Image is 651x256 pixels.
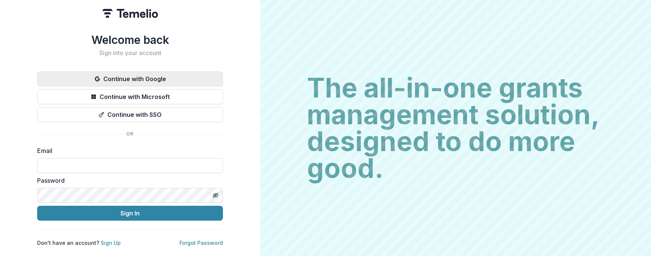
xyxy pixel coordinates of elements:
[37,71,223,86] button: Continue with Google
[37,49,223,57] h2: Sign into your account
[37,89,223,104] button: Continue with Microsoft
[37,239,121,247] p: Don't have an account?
[101,240,121,246] a: Sign Up
[179,240,223,246] a: Forgot Password
[37,206,223,221] button: Sign In
[210,189,221,201] button: Toggle password visibility
[37,33,223,47] h1: Welcome back
[37,107,223,122] button: Continue with SSO
[37,176,218,185] label: Password
[102,9,158,18] img: Temelio
[37,146,218,155] label: Email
